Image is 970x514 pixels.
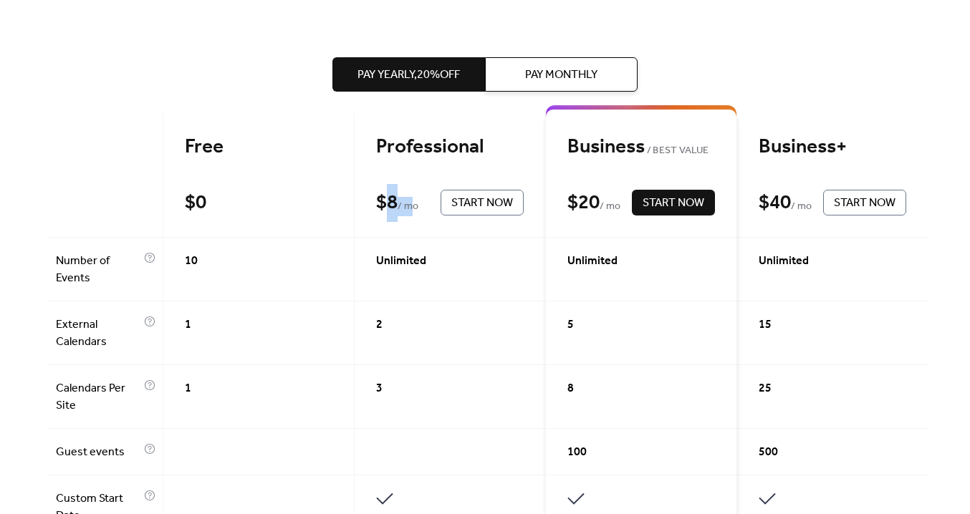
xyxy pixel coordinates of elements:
[485,57,638,92] button: Pay Monthly
[185,316,191,334] span: 1
[759,380,772,397] span: 25
[759,190,791,215] div: $ 40
[398,198,418,215] span: / mo
[791,198,812,215] span: / mo
[600,198,620,215] span: / mo
[376,190,398,215] div: $ 8
[632,190,715,215] button: Start Now
[376,135,524,160] div: Professional
[376,316,383,334] span: 2
[567,316,574,334] span: 5
[643,195,704,212] span: Start Now
[185,253,198,270] span: 10
[759,135,906,160] div: Business+
[185,380,191,397] span: 1
[185,190,206,215] div: $ 0
[823,190,906,215] button: Start Now
[567,380,574,397] span: 8
[56,380,140,414] span: Calendars Per Site
[56,253,140,287] span: Number of Events
[567,444,587,461] span: 100
[56,316,140,351] span: External Calendars
[185,135,332,160] div: Free
[56,444,140,461] span: Guest events
[451,195,513,212] span: Start Now
[567,190,600,215] div: $ 20
[376,253,426,270] span: Unlimited
[525,67,597,84] span: Pay Monthly
[759,316,772,334] span: 15
[645,142,709,160] span: BEST VALUE
[441,190,524,215] button: Start Now
[759,253,809,270] span: Unlimited
[332,57,485,92] button: Pay Yearly,20%off
[759,444,778,461] span: 500
[567,135,715,160] div: Business
[567,253,618,270] span: Unlimited
[357,67,460,84] span: Pay Yearly, 20% off
[834,195,895,212] span: Start Now
[376,380,383,397] span: 3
